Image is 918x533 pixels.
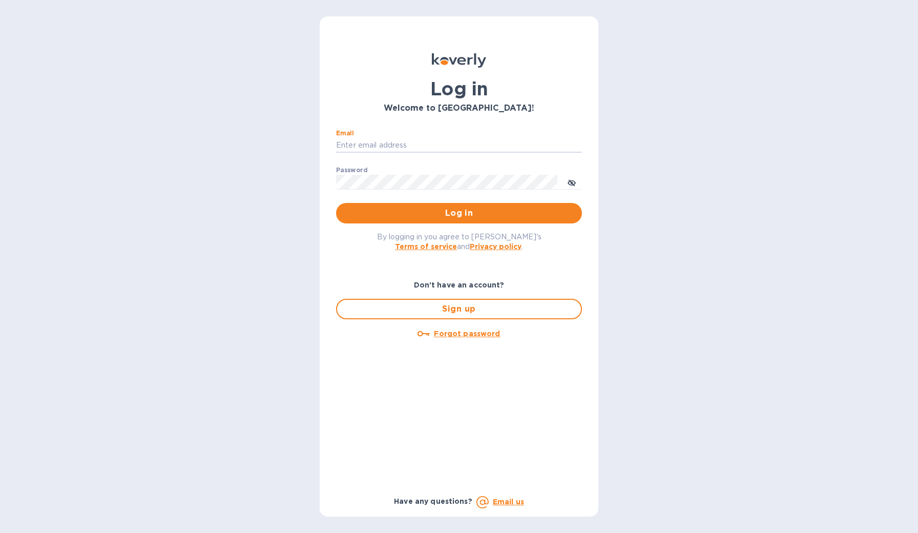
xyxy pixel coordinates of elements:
[432,53,486,68] img: Koverly
[394,497,472,505] b: Have any questions?
[336,203,582,223] button: Log in
[414,281,505,289] b: Don't have an account?
[336,167,367,173] label: Password
[377,233,541,251] span: By logging in you agree to [PERSON_NAME]'s and .
[336,299,582,319] button: Sign up
[336,138,582,153] input: Enter email address
[434,330,500,338] u: Forgot password
[336,130,354,136] label: Email
[336,104,582,113] h3: Welcome to [GEOGRAPHIC_DATA]!
[470,242,521,251] a: Privacy policy
[493,498,524,506] a: Email us
[395,242,457,251] a: Terms of service
[336,78,582,99] h1: Log in
[344,207,574,219] span: Log in
[561,172,582,192] button: toggle password visibility
[345,303,573,315] span: Sign up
